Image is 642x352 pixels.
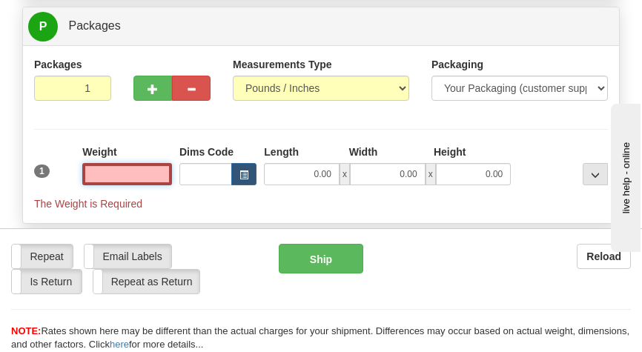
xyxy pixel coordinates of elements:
[434,145,466,159] label: Height
[264,145,299,159] label: Length
[11,325,41,336] span: NOTE:
[349,145,378,159] label: Width
[93,270,199,293] label: Repeat as Return
[68,19,120,32] span: Packages
[28,11,614,41] a: P Packages
[34,198,142,210] span: The Weight is Required
[431,57,483,72] label: Packaging
[12,245,73,268] label: Repeat
[179,145,234,159] label: Dims Code
[34,57,82,72] label: Packages
[34,165,50,178] span: 1
[279,244,363,273] button: Ship
[110,339,129,350] a: here
[28,12,58,41] span: P
[85,245,171,268] label: Email Labels
[583,163,608,185] div: ...
[340,163,350,185] span: x
[233,57,332,72] label: Measurements Type
[426,163,436,185] span: x
[577,244,631,269] button: Reload
[586,250,621,262] b: Reload
[608,100,641,251] iframe: chat widget
[12,270,82,293] label: Is Return
[82,145,116,159] label: Weight
[11,13,137,24] div: live help - online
